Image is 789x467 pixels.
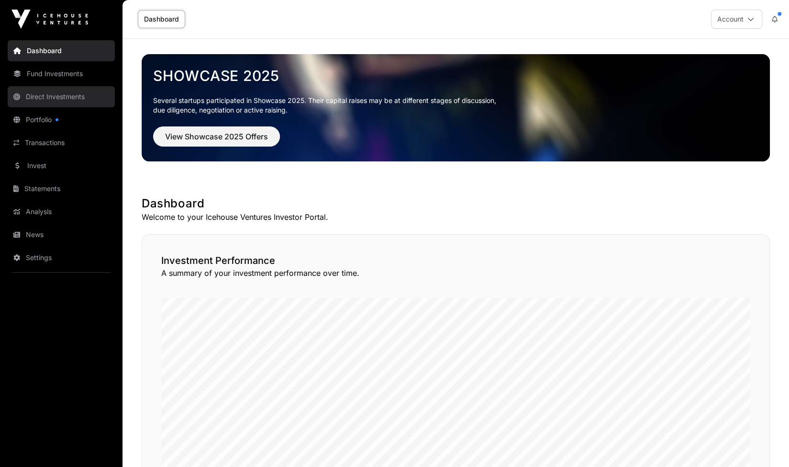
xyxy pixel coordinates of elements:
p: A summary of your investment performance over time. [161,267,750,279]
a: Transactions [8,132,115,153]
a: View Showcase 2025 Offers [153,136,280,146]
iframe: Chat Widget [741,421,789,467]
h2: Investment Performance [161,254,750,267]
a: News [8,224,115,245]
p: Welcome to your Icehouse Ventures Investor Portal. [142,211,770,223]
button: Account [711,10,762,29]
button: View Showcase 2025 Offers [153,126,280,147]
p: Several startups participated in Showcase 2025. Their capital raises may be at different stages o... [153,96,758,115]
h1: Dashboard [142,196,770,211]
a: Statements [8,178,115,199]
a: Invest [8,155,115,176]
img: Showcase 2025 [142,54,770,161]
a: Showcase 2025 [153,67,758,84]
img: Icehouse Ventures Logo [11,10,88,29]
a: Dashboard [8,40,115,61]
a: Fund Investments [8,63,115,84]
span: View Showcase 2025 Offers [165,131,268,142]
a: Analysis [8,201,115,222]
a: Settings [8,247,115,268]
a: Dashboard [138,10,185,28]
a: Portfolio [8,109,115,130]
a: Direct Investments [8,86,115,107]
